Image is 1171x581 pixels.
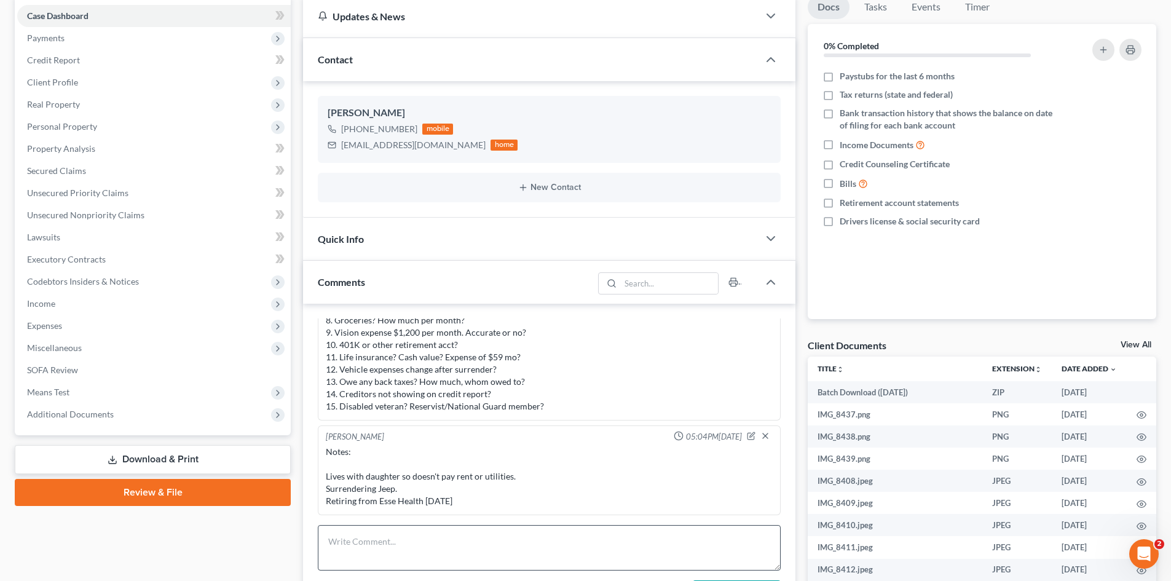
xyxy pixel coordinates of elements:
span: Payments [27,33,65,43]
span: Executory Contracts [27,254,106,264]
span: Means Test [27,387,69,397]
td: PNG [982,425,1052,448]
i: expand_more [1110,366,1117,373]
a: SOFA Review [17,359,291,381]
span: Credit Report [27,55,80,65]
td: ZIP [982,381,1052,403]
div: Client Documents [808,339,886,352]
td: Batch Download ([DATE]) [808,381,982,403]
span: Personal Property [27,121,97,132]
td: [DATE] [1052,559,1127,581]
div: [PERSON_NAME] [328,106,771,121]
td: [DATE] [1052,536,1127,558]
iframe: Intercom live chat [1129,539,1159,569]
span: Retirement account statements [840,197,959,209]
div: Notes: Lives with daughter so doesn't pay rent or utilities. Surrendering Jeep. Retiring from Ess... [326,446,773,507]
span: Property Analysis [27,143,95,154]
span: Income [27,298,55,309]
div: [EMAIL_ADDRESS][DOMAIN_NAME] [341,139,486,151]
td: IMG_8412.jpeg [808,559,982,581]
td: PNG [982,448,1052,470]
a: Credit Report [17,49,291,71]
span: Secured Claims [27,165,86,176]
i: unfold_more [837,366,844,373]
span: Credit Counseling Certificate [840,158,950,170]
button: New Contact [328,183,771,192]
i: unfold_more [1035,366,1042,373]
a: Executory Contracts [17,248,291,271]
td: [DATE] [1052,514,1127,536]
a: Case Dashboard [17,5,291,27]
span: Paystubs for the last 6 months [840,70,955,82]
td: IMG_8438.png [808,425,982,448]
td: JPEG [982,492,1052,514]
span: Bills [840,178,856,190]
td: [DATE] [1052,381,1127,403]
div: mobile [422,124,453,135]
td: [DATE] [1052,403,1127,425]
a: Property Analysis [17,138,291,160]
td: JPEG [982,514,1052,536]
div: Updates & News [318,10,744,23]
a: Secured Claims [17,160,291,182]
span: Tax returns (state and federal) [840,89,953,101]
div: home [491,140,518,151]
a: Date Added expand_more [1062,364,1117,373]
span: Contact [318,53,353,65]
td: IMG_8409.jpeg [808,492,982,514]
td: IMG_8437.png [808,403,982,425]
span: SOFA Review [27,365,78,375]
td: IMG_8408.jpeg [808,470,982,492]
td: IMG_8410.jpeg [808,514,982,536]
span: 2 [1154,539,1164,549]
td: PNG [982,403,1052,425]
strong: 0% Completed [824,41,879,51]
a: Titleunfold_more [818,364,844,373]
span: Bank transaction history that shows the balance on date of filing for each bank account [840,107,1059,132]
td: IMG_8439.png [808,448,982,470]
a: Review & File [15,479,291,506]
span: Unsecured Nonpriority Claims [27,210,144,220]
span: Codebtors Insiders & Notices [27,276,139,287]
span: Lawsuits [27,232,60,242]
span: Unsecured Priority Claims [27,188,128,198]
td: [DATE] [1052,425,1127,448]
a: View All [1121,341,1151,349]
span: 05:04PM[DATE] [686,431,742,443]
span: Expenses [27,320,62,331]
td: [DATE] [1052,470,1127,492]
a: Download & Print [15,445,291,474]
a: Extensionunfold_more [992,364,1042,373]
span: Quick Info [318,233,364,245]
span: Drivers license & social security card [840,215,980,227]
a: Unsecured Priority Claims [17,182,291,204]
span: Income Documents [840,139,913,151]
td: JPEG [982,559,1052,581]
span: Comments [318,276,365,288]
span: Miscellaneous [27,342,82,353]
span: Real Property [27,99,80,109]
td: [DATE] [1052,448,1127,470]
a: Lawsuits [17,226,291,248]
div: [PHONE_NUMBER] [341,123,417,135]
input: Search... [621,273,719,294]
a: Unsecured Nonpriority Claims [17,204,291,226]
td: IMG_8411.jpeg [808,536,982,558]
span: Additional Documents [27,409,114,419]
div: [PERSON_NAME] [326,431,384,443]
td: [DATE] [1052,492,1127,514]
span: Case Dashboard [27,10,89,21]
td: JPEG [982,470,1052,492]
td: JPEG [982,536,1052,558]
span: Client Profile [27,77,78,87]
